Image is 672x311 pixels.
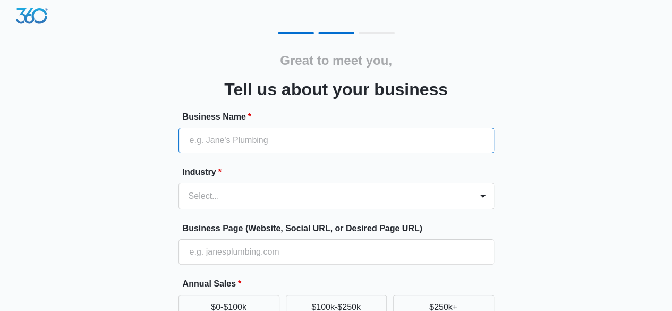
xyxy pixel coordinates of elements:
label: Industry [183,166,498,179]
h2: Great to meet you, [280,51,392,70]
input: e.g. janesplumbing.com [178,239,494,265]
label: Business Name [183,111,498,123]
input: e.g. Jane's Plumbing [178,128,494,153]
label: Business Page (Website, Social URL, or Desired Page URL) [183,222,498,235]
label: Annual Sales [183,278,498,290]
h3: Tell us about your business [224,77,448,102]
